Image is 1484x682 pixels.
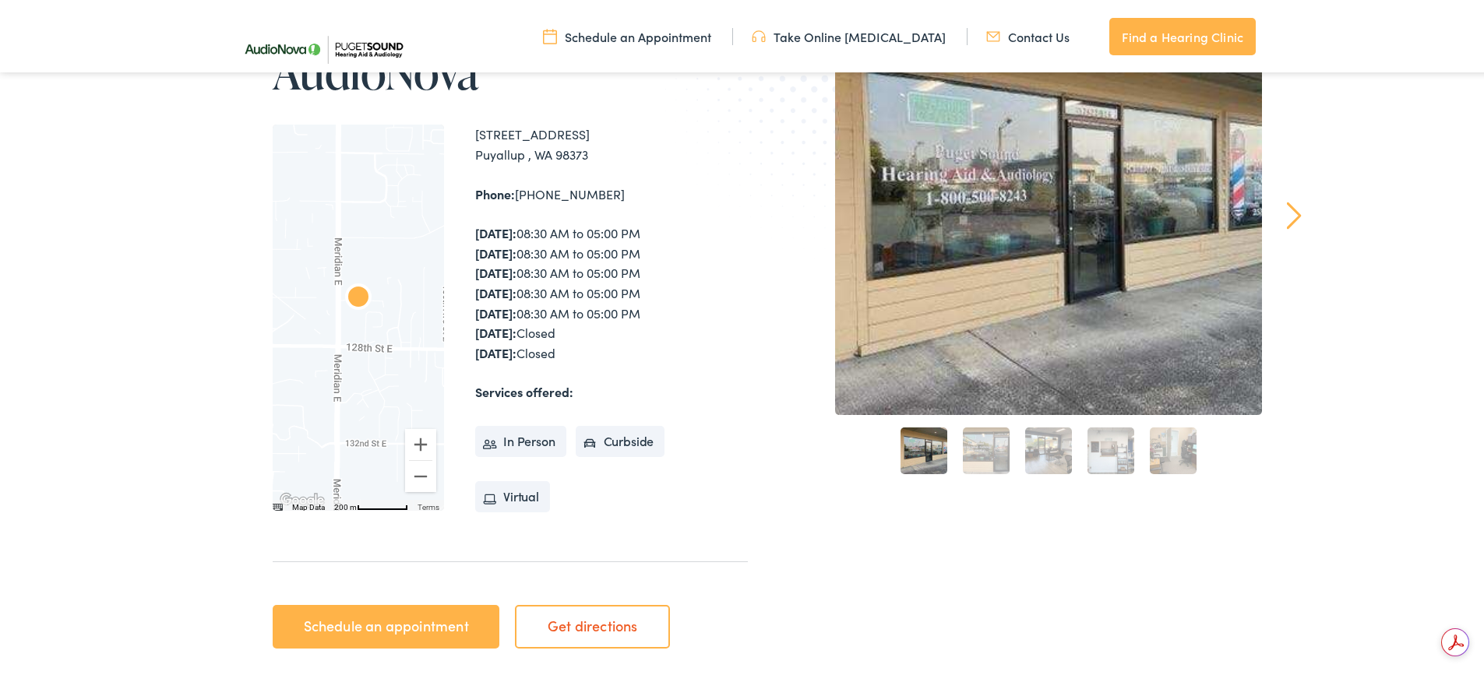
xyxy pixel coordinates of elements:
strong: Phone: [475,183,515,200]
button: Zoom in [405,427,436,458]
div: AudioNova [340,278,377,315]
strong: [DATE]: [475,342,516,359]
strong: [DATE]: [475,282,516,299]
button: Map Scale: 200 m per 62 pixels [330,497,413,508]
li: In Person [475,424,566,455]
a: 3 [1025,425,1072,472]
div: [PHONE_NUMBER] [475,182,748,202]
strong: [DATE]: [475,302,516,319]
a: 1 [901,425,947,472]
div: [STREET_ADDRESS] Puyallup , WA 98373 [475,122,748,162]
a: Get directions [515,603,670,646]
button: Keyboard shortcuts [272,500,283,511]
a: 2 [963,425,1010,472]
strong: [DATE]: [475,242,516,259]
a: 5 [1150,425,1197,472]
a: 4 [1087,425,1134,472]
a: Open this area in Google Maps (opens a new window) [277,488,328,508]
strong: [DATE]: [475,262,516,279]
img: utility icon [752,26,766,43]
a: Schedule an Appointment [543,26,711,43]
img: utility icon [543,26,557,43]
a: Contact Us [986,26,1070,43]
h1: AudioNova [273,44,748,95]
img: Google [277,488,328,508]
a: Find a Hearing Clinic [1109,16,1256,53]
span: 200 m [334,501,357,509]
li: Curbside [576,424,665,455]
a: Next [1287,199,1302,227]
strong: [DATE]: [475,322,516,339]
strong: [DATE]: [475,222,516,239]
div: 08:30 AM to 05:00 PM 08:30 AM to 05:00 PM 08:30 AM to 05:00 PM 08:30 AM to 05:00 PM 08:30 AM to 0... [475,221,748,360]
button: Map Data [292,500,325,511]
strong: Services offered: [475,381,573,398]
button: Zoom out [405,459,436,490]
img: utility icon [986,26,1000,43]
a: Schedule an appointment [273,603,499,646]
a: Take Online [MEDICAL_DATA] [752,26,946,43]
a: Terms (opens in new tab) [418,501,439,509]
li: Virtual [475,479,550,510]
